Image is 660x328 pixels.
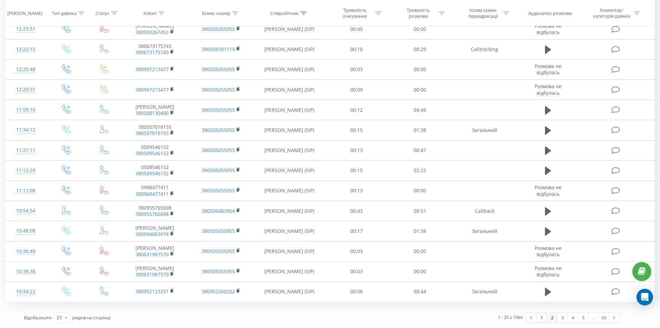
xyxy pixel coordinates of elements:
td: 0509546152 [122,140,188,160]
div: Тривалість очікування [336,7,373,19]
td: [PERSON_NAME] (SIP) [254,39,325,59]
td: [PERSON_NAME] (SIP) [254,100,325,120]
div: 1 - 25 з 1564 [498,314,522,321]
div: 11:21:11 [12,144,39,157]
td: 00:44 [388,281,452,302]
a: 4 [567,313,578,322]
div: 11:12:29 [12,164,39,177]
td: 00:00 [388,80,452,100]
td: [PERSON_NAME] [122,241,188,261]
a: 380952260202 [202,288,235,295]
td: Callback [451,201,517,221]
td: 00:12 [325,100,388,120]
div: 12:20:48 [12,63,39,76]
td: 00:15 [325,120,388,140]
a: 380505055955 [202,127,235,133]
div: Тип дзвінка [52,10,77,16]
div: 10:48:08 [12,224,39,238]
span: Розмова не відбулась [535,184,562,197]
a: 380505055955 [202,248,235,254]
div: 12:20:31 [12,83,39,96]
a: 5 [578,313,588,322]
span: Розмова не відбулась [535,63,562,76]
div: 10:38:49 [12,245,39,258]
td: [PERSON_NAME] (SIP) [254,59,325,79]
td: 04:49 [388,100,452,120]
div: 25 [56,314,62,321]
a: 380505055955 [202,147,235,153]
td: [PERSON_NAME] (SIP) [254,140,325,160]
a: 380930267453 [135,29,169,35]
td: 08:51 [388,201,452,221]
td: [PERSON_NAME] (SIP) [254,241,325,261]
div: Open Intercom Messenger [636,289,653,305]
td: [PERSON_NAME] (SIP) [254,221,325,241]
a: 380997213477 [135,86,169,93]
a: 380504391119 [202,46,235,52]
td: [PERSON_NAME] [122,261,188,281]
a: 2 [547,313,557,322]
div: Аудіозапис розмови [528,10,572,16]
a: 380505055955 [202,107,235,113]
a: 380994883978 [135,231,169,237]
a: 380509546152 [135,170,169,177]
td: [PERSON_NAME] (SIP) [254,201,325,221]
a: 380506483954 [202,208,235,214]
td: [PERSON_NAME] [122,19,188,39]
td: 00:15 [325,160,388,180]
a: 380952123251 [135,288,169,295]
a: 380505055955 [202,228,235,234]
div: Бізнес номер [202,10,230,16]
td: [PERSON_NAME] (SIP) [254,281,325,302]
td: 00:10 [325,39,388,59]
div: [PERSON_NAME] [7,10,42,16]
a: 380508130400 [135,110,169,116]
a: 380505055955 [202,268,235,275]
td: 00:13 [325,180,388,201]
td: 00:03 [325,241,388,261]
span: Розмова не відбулась [535,23,562,35]
td: 00:03 [325,261,388,281]
td: [PERSON_NAME] (SIP) [254,180,325,201]
td: 00:06 [325,281,388,302]
a: 380997213477 [135,66,169,73]
span: Розмова не відбулась [535,83,562,96]
div: 12:22:15 [12,43,39,56]
td: 00:09 [325,80,388,100]
div: 10:38:38 [12,265,39,278]
td: 01:38 [388,120,452,140]
td: 00:43 [325,201,388,221]
div: 12:23:51 [12,22,39,36]
a: 380673175743 [135,49,169,56]
td: Загальний [451,120,517,140]
td: 00:00 [388,59,452,79]
td: 380507018155 [122,120,188,140]
td: [PERSON_NAME] [122,100,188,120]
td: 00:00 [388,180,452,201]
div: 10:34:22 [12,285,39,298]
td: 380673175743 [122,39,188,59]
td: 0968477411 [122,180,188,201]
td: 00:00 [388,241,452,261]
a: 63 [599,313,609,322]
a: 380505055955 [202,86,235,93]
div: Клієнт [143,10,157,16]
a: 1 [536,313,547,322]
td: [PERSON_NAME] (SIP) [254,80,325,100]
span: Розмова не відбулась [535,265,562,278]
td: [PERSON_NAME] [122,221,188,241]
a: 380505055955 [202,26,235,32]
td: 00:17 [325,221,388,241]
td: [PERSON_NAME] (SIP) [254,19,325,39]
a: 3 [557,313,567,322]
a: 380631987570 [135,251,169,258]
div: Співробітник [270,10,299,16]
td: 0509546152 [122,160,188,180]
td: 00:13 [325,140,388,160]
td: [PERSON_NAME] (SIP) [254,120,325,140]
a: 380631987570 [135,271,169,278]
td: 01:34 [388,221,452,241]
div: 11:11:08 [12,184,39,197]
td: 00:45 [325,19,388,39]
td: 02:22 [388,160,452,180]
